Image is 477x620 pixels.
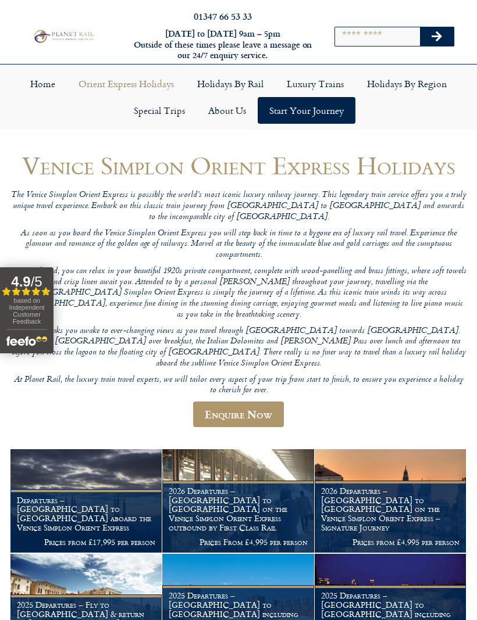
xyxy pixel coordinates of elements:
img: Orient Express Special Venice compressed [315,449,466,553]
a: Departures – [GEOGRAPHIC_DATA] to [GEOGRAPHIC_DATA] aboard the Venice Simplon Orient Express Pric... [10,449,162,553]
a: Home [19,70,67,97]
a: Holidays by Rail [186,70,275,97]
p: Prices from £4,995 per person [321,537,460,547]
p: Prices From £4,995 per person [169,537,307,547]
p: The Venice Simplon Orient Express is possibly the world’s most iconic luxury railway journey. Thi... [10,190,467,223]
nav: Menu [6,70,471,124]
p: Prices from £17,995 per person [17,537,155,547]
p: As day breaks you awake to ever-changing views as you travel through [GEOGRAPHIC_DATA] towards [G... [10,326,467,370]
h1: Venice Simplon Orient Express Holidays [10,152,467,179]
h6: [DATE] to [DATE] 9am – 5pm Outside of these times please leave a message on our 24/7 enquiry serv... [130,28,315,61]
h1: Departures – [GEOGRAPHIC_DATA] to [GEOGRAPHIC_DATA] aboard the Venice Simplon Orient Express [17,496,155,532]
a: 2026 Departures – [GEOGRAPHIC_DATA] to [GEOGRAPHIC_DATA] on the Venice Simplon Orient Express out... [162,449,314,553]
img: Planet Rail Train Holidays Logo [31,28,95,44]
p: As soon as you board the Venice Simplon Orient Express you will step back in time to a bygone era... [10,228,467,261]
p: At Planet Rail, the luxury train travel experts, we will tailor every aspect of your trip from st... [10,375,467,396]
a: Start your Journey [258,97,355,124]
a: Holidays by Region [355,70,458,97]
p: Once on board, you can relax in your beautiful 1920s private compartment, complete with wood-pane... [10,266,467,320]
button: Search [420,27,454,46]
h1: 2026 Departures – [GEOGRAPHIC_DATA] to [GEOGRAPHIC_DATA] on the Venice Simplon Orient Express – S... [321,486,460,532]
a: Enquire Now [193,402,284,427]
a: Orient Express Holidays [67,70,186,97]
h1: 2026 Departures – [GEOGRAPHIC_DATA] to [GEOGRAPHIC_DATA] on the Venice Simplon Orient Express out... [169,486,307,532]
a: About Us [197,97,258,124]
a: Luxury Trains [275,70,355,97]
a: Special Trips [122,97,197,124]
a: 2026 Departures – [GEOGRAPHIC_DATA] to [GEOGRAPHIC_DATA] on the Venice Simplon Orient Express – S... [315,449,467,553]
a: 01347 66 53 33 [194,9,252,23]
